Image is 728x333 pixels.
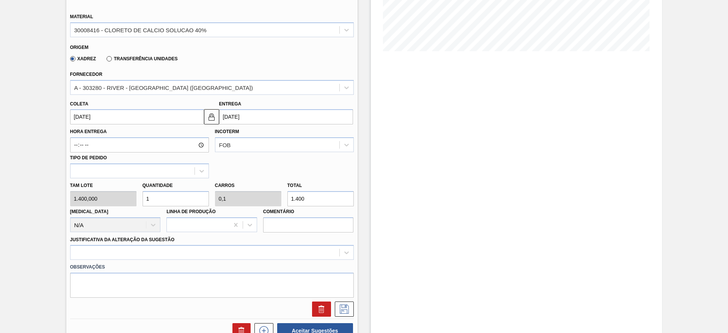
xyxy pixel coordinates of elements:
label: Observações [70,262,354,273]
input: dd/mm/yyyy [219,109,353,124]
label: Transferência Unidades [107,56,177,61]
label: Quantidade [143,183,173,188]
div: FOB [219,142,231,148]
input: dd/mm/yyyy [70,109,204,124]
button: locked [204,109,219,124]
label: Total [287,183,302,188]
label: Linha de Produção [166,209,216,214]
label: Entrega [219,101,242,107]
label: Origem [70,45,89,50]
div: 30008416 - CLORETO DE CALCIO SOLUCAO 40% [74,27,207,33]
label: Tipo de pedido [70,155,107,160]
label: Coleta [70,101,88,107]
div: Excluir Sugestão [308,302,331,317]
label: Material [70,14,93,19]
label: Carros [215,183,235,188]
label: Hora Entrega [70,126,209,137]
label: Incoterm [215,129,239,134]
label: Justificativa da Alteração da Sugestão [70,237,175,242]
div: Salvar Sugestão [331,302,354,317]
label: Xadrez [70,56,96,61]
label: [MEDICAL_DATA] [70,209,108,214]
div: A - 303280 - RIVER - [GEOGRAPHIC_DATA] ([GEOGRAPHIC_DATA]) [74,84,253,91]
label: Comentário [263,206,354,217]
img: locked [207,112,216,121]
label: Tam lote [70,180,136,191]
label: Fornecedor [70,72,102,77]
